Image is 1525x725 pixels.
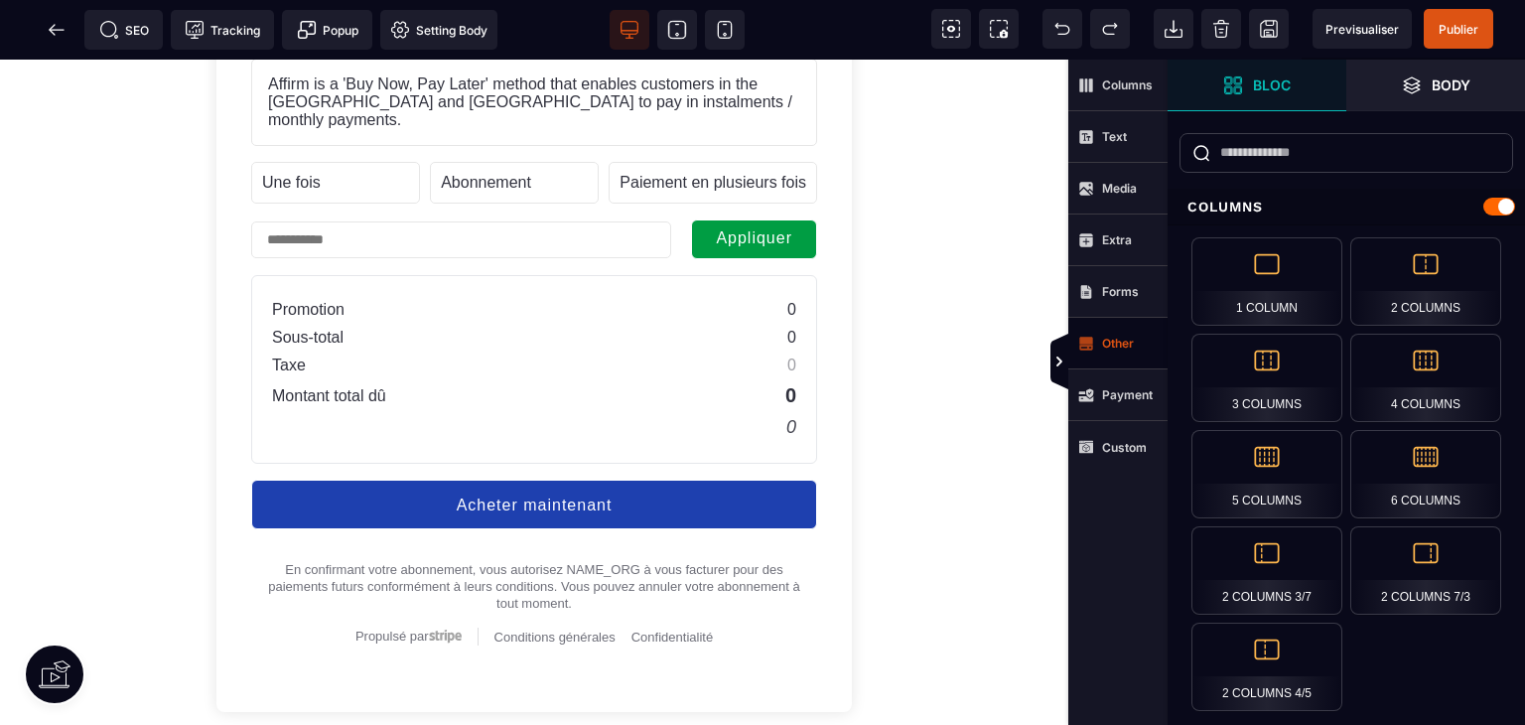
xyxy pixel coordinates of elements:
[355,569,429,584] span: Propulsé par
[251,420,817,470] button: Acheter maintenant
[1432,77,1470,92] strong: Body
[631,570,713,585] a: Confidentialité
[390,20,487,40] span: Setting Body
[1346,60,1525,111] span: Open Layer Manager
[620,114,806,132] text: Paiement en plusieurs fois
[268,16,800,70] text: Affirm is a 'Buy Now, Pay Later' method that enables customers in the [GEOGRAPHIC_DATA] and [GEOG...
[1168,189,1525,225] div: Columns
[1102,129,1127,144] strong: Text
[785,325,796,348] text: 0
[1191,334,1342,422] div: 3 Columns
[1191,526,1342,615] div: 2 Columns 3/7
[787,297,796,315] text: 0
[1253,77,1291,92] strong: Bloc
[691,160,817,200] button: Appliquer
[1102,440,1147,455] strong: Custom
[1102,77,1153,92] strong: Columns
[355,569,462,586] a: Propulsé par
[1102,232,1132,247] strong: Extra
[1350,237,1501,326] div: 2 Columns
[1439,22,1478,37] span: Publier
[185,20,260,40] span: Tracking
[979,9,1019,49] span: Screenshot
[272,297,306,315] text: Taxe
[931,9,971,49] span: View components
[262,114,321,132] text: Une fois
[1191,237,1342,326] div: 1 Column
[441,114,531,132] text: Abonnement
[1191,430,1342,518] div: 5 Columns
[297,20,358,40] span: Popup
[1102,387,1153,402] strong: Payment
[1102,284,1139,299] strong: Forms
[272,269,344,287] text: Sous-total
[1350,430,1501,518] div: 6 Columns
[99,20,149,40] span: SEO
[1191,623,1342,711] div: 2 Columns 4/5
[272,241,345,259] text: Promotion
[1350,526,1501,615] div: 2 Columns 7/3
[787,241,796,259] text: 0
[1168,60,1346,111] span: Open Blocks
[787,269,796,287] text: 0
[1102,336,1134,351] strong: Other
[1102,181,1137,196] strong: Media
[786,358,796,378] text: 0
[272,328,386,346] text: Montant total dû
[494,570,616,585] a: Conditions générales
[1350,334,1501,422] div: 4 Columns
[251,502,817,552] div: En confirmant votre abonnement, vous autorisez NAME_ORG à vous facturer pour des paiements futurs...
[1325,22,1399,37] span: Previsualiser
[1313,9,1412,49] span: Preview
